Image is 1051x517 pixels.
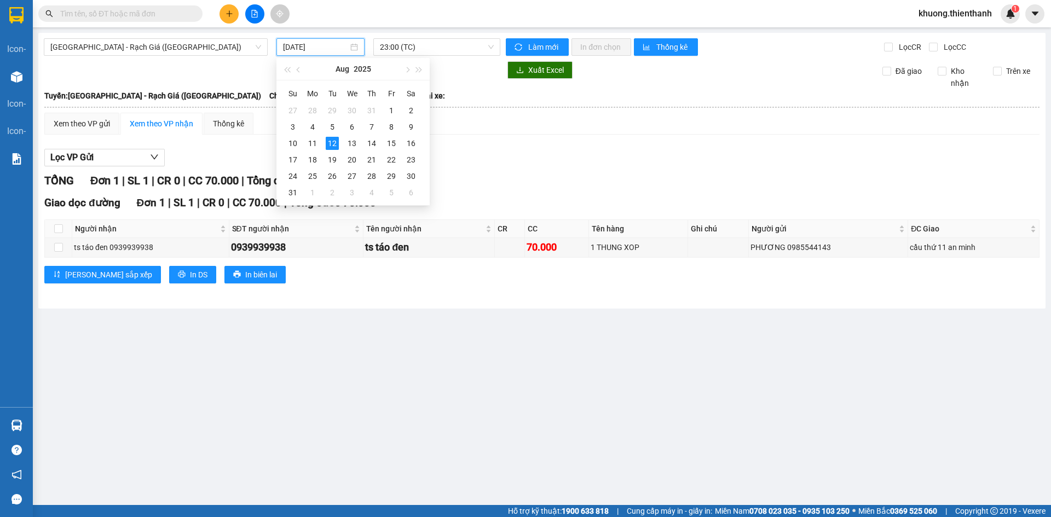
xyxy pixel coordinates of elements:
[345,186,359,199] div: 3
[286,153,299,166] div: 17
[322,168,342,184] td: 2025-08-26
[197,196,200,209] span: |
[362,184,382,201] td: 2025-09-04
[303,184,322,201] td: 2025-09-01
[283,41,348,53] input: 12/08/2025
[656,41,689,53] span: Thống kê
[385,186,398,199] div: 5
[326,120,339,133] div: 5
[7,124,26,138] div: icon-
[345,104,359,117] div: 30
[303,168,322,184] td: 2025-08-25
[385,104,398,117] div: 1
[506,38,569,56] button: syncLàm mới
[1013,5,1017,13] span: 1
[852,509,856,513] span: ⚪️
[122,174,125,187] span: |
[617,505,619,517] span: |
[152,174,154,187] span: |
[858,505,937,517] span: Miền Bắc
[11,469,22,480] span: notification
[44,266,161,283] button: sort-ascending[PERSON_NAME] sắp xếp
[322,135,342,152] td: 2025-08-12
[286,186,299,199] div: 31
[946,65,985,89] span: Kho nhận
[174,196,194,209] span: SL 1
[286,170,299,183] div: 24
[354,58,371,80] button: 2025
[137,196,166,209] span: Đơn 1
[591,241,686,253] div: 1 THUNG XOP
[322,102,342,119] td: 2025-07-29
[286,137,299,150] div: 10
[495,220,525,238] th: CR
[525,220,589,238] th: CC
[345,170,359,183] div: 27
[1012,5,1019,13] sup: 1
[365,153,378,166] div: 21
[44,196,120,209] span: Giao dọc đường
[382,184,401,201] td: 2025-09-05
[157,174,180,187] span: CR 0
[233,270,241,279] span: printer
[750,241,906,253] div: PHƯƠNG 0985544143
[11,445,22,455] span: question-circle
[382,102,401,119] td: 2025-08-01
[283,152,303,168] td: 2025-08-17
[342,184,362,201] td: 2025-09-03
[178,270,186,279] span: printer
[382,168,401,184] td: 2025-08-29
[168,196,171,209] span: |
[688,220,749,238] th: Ghi chú
[7,42,26,56] div: icon-
[401,168,421,184] td: 2025-08-30
[54,118,110,130] div: Xem theo VP gửi
[752,223,897,235] span: Người gửi
[227,196,230,209] span: |
[382,152,401,168] td: 2025-08-22
[306,170,319,183] div: 25
[362,168,382,184] td: 2025-08-28
[362,119,382,135] td: 2025-08-07
[306,153,319,166] div: 18
[220,4,239,24] button: plus
[405,120,418,133] div: 9
[203,196,224,209] span: CR 0
[283,85,303,102] th: Su
[515,43,524,52] span: sync
[303,119,322,135] td: 2025-08-04
[405,104,418,117] div: 2
[527,240,587,255] div: 70.000
[990,507,998,515] span: copyright
[366,223,483,235] span: Tên người nhận
[385,170,398,183] div: 29
[224,266,286,283] button: printerIn biên lai
[7,97,26,111] div: icon-
[911,223,1028,235] span: ĐC Giao
[306,186,319,199] div: 1
[715,505,850,517] span: Miền Nam
[363,238,495,257] td: ts táo đen
[528,64,564,76] span: Xuất Excel
[65,269,152,281] span: [PERSON_NAME] sắp xếp
[945,505,947,517] span: |
[213,118,244,130] div: Thống kê
[643,43,652,52] span: bar-chart
[910,7,1001,20] span: khuong.thienthanh
[306,120,319,133] div: 4
[247,174,334,187] span: Tổng cước 70.000
[322,119,342,135] td: 2025-08-05
[345,120,359,133] div: 6
[342,135,362,152] td: 2025-08-13
[90,174,119,187] span: Đơn 1
[231,240,362,255] div: 0939939938
[326,186,339,199] div: 2
[276,10,284,18] span: aim
[322,184,342,201] td: 2025-09-02
[1002,65,1035,77] span: Trên xe
[1030,9,1040,19] span: caret-down
[528,41,560,53] span: Làm mới
[365,170,378,183] div: 28
[562,507,609,515] strong: 1900 633 818
[589,220,688,238] th: Tên hàng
